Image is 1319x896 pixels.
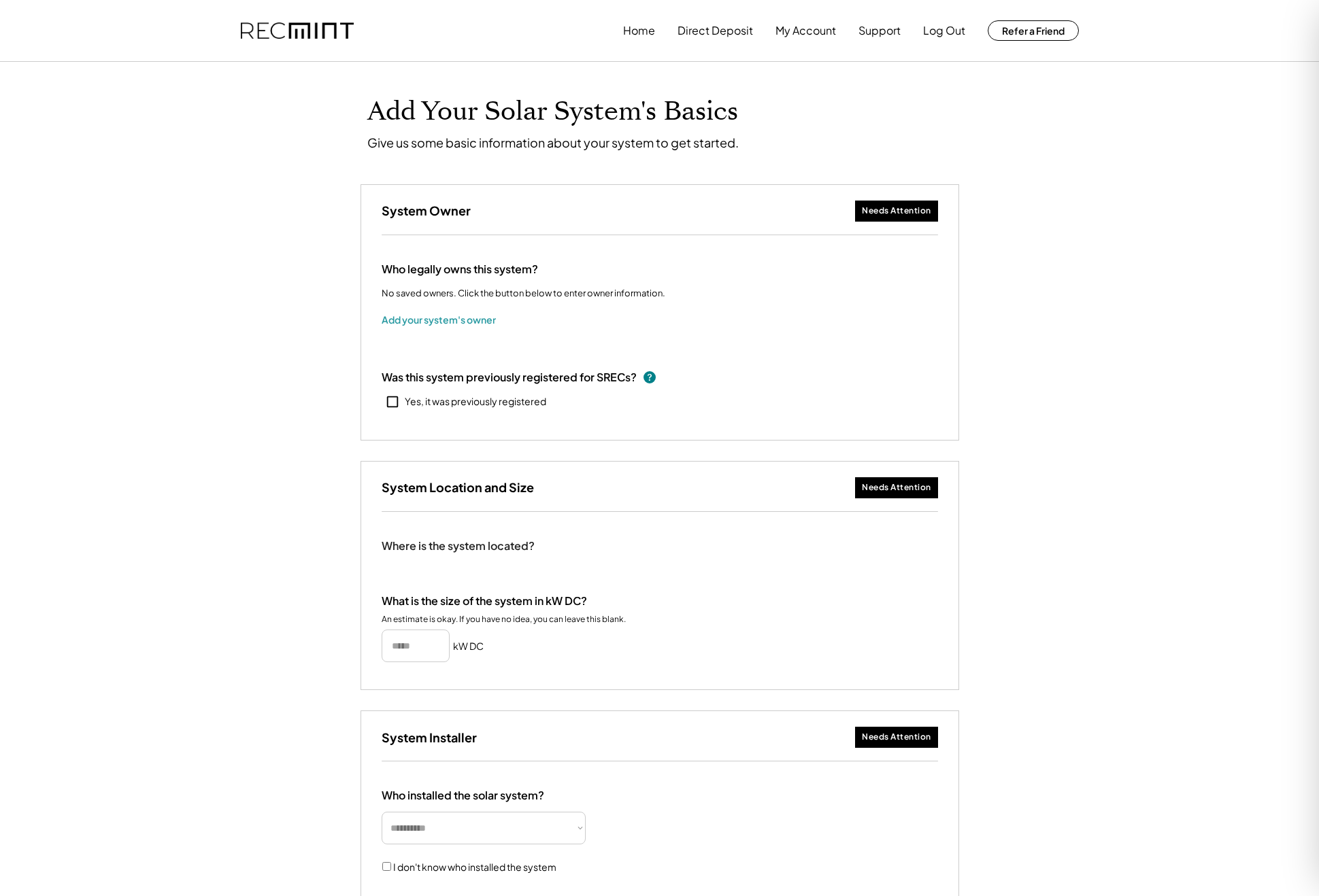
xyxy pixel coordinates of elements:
button: My Account [775,17,836,44]
div: Needs Attention [862,482,931,494]
div: Give us some basic information about your system to get started. [367,135,739,150]
h3: System Owner [382,203,471,218]
div: Was this system previously registered for SRECs? [382,370,637,385]
div: What is the size of the system in kW DC? [382,594,587,608]
h3: System Installer [382,729,477,745]
div: Needs Attention [862,731,931,743]
img: recmint-logotype%403x.png [241,22,354,39]
h5: kW DC [453,640,484,653]
button: Direct Deposit [678,17,753,44]
h3: System Location and Size [382,479,534,495]
div: Needs Attention [862,205,931,217]
label: I don't know who installed the system [393,861,556,873]
div: Yes, it was previously registered [405,395,546,409]
button: Home [623,17,655,44]
h1: Add Your Solar System's Basics [367,96,952,128]
div: Who legally owns this system? [382,262,538,277]
div: No saved owners. Click the button below to enter owner information. [382,287,665,299]
button: Refer a Friend [988,20,1079,41]
div: Where is the system located? [382,539,535,553]
button: Support [858,17,901,44]
div: Who installed the solar system? [382,789,544,803]
button: Add your system's owner [382,309,496,330]
div: An estimate is okay. If you have no idea, you can leave this blank. [382,614,626,625]
button: Log Out [923,17,965,44]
